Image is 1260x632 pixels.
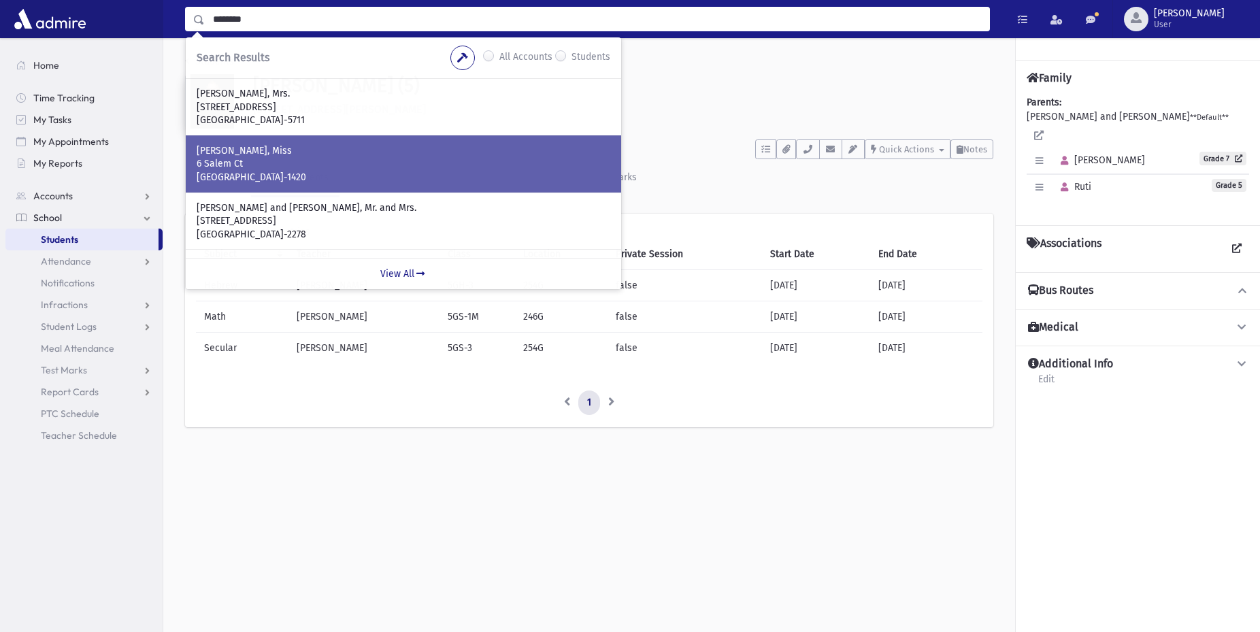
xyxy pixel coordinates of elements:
button: Notes [950,139,993,159]
input: Search [205,7,989,31]
span: Notifications [41,277,95,289]
td: [DATE] [762,270,870,301]
button: Additional Info [1027,357,1249,371]
a: Time Tracking [5,87,163,109]
td: [DATE] [762,301,870,333]
a: My Reports [5,152,163,174]
td: [PERSON_NAME] [288,333,440,364]
div: [PERSON_NAME] and [PERSON_NAME] [1027,95,1249,214]
td: false [608,333,762,364]
a: Report Cards [5,381,163,403]
a: My Appointments [5,131,163,152]
span: Notes [963,144,987,154]
h1: [PERSON_NAME] (5) [253,74,993,97]
span: My Appointments [33,135,109,148]
b: Parents: [1027,97,1061,108]
h4: Bus Routes [1028,284,1093,298]
td: 254G [515,333,608,364]
p: [PERSON_NAME] and [PERSON_NAME], Mr. and Mrs. [197,201,610,215]
a: 1 [578,390,600,415]
td: Math [196,301,288,333]
span: User [1154,19,1225,30]
h4: Family [1027,71,1072,84]
a: Students [185,56,234,67]
span: Attendance [41,255,91,267]
a: PTC Schedule [5,403,163,425]
th: Private Session [608,239,762,270]
p: [PERSON_NAME], Miss [197,144,610,158]
span: Quick Actions [879,144,934,154]
span: My Reports [33,157,82,169]
span: Search Results [197,51,269,64]
td: false [608,301,762,333]
a: Accounts [5,185,163,207]
a: Activity [185,159,251,197]
td: false [608,270,762,301]
a: Grade 7 [1199,152,1246,165]
th: End Date [870,239,982,270]
span: School [33,212,62,224]
td: 5GS-3 [440,333,514,364]
a: Teacher Schedule [5,425,163,446]
a: View all Associations [1225,237,1249,261]
p: 6 Salem Ct [197,157,610,171]
a: Meal Attendance [5,337,163,359]
td: [PERSON_NAME] [288,301,440,333]
p: [GEOGRAPHIC_DATA]-5711 [197,114,610,127]
p: [STREET_ADDRESS] [197,214,610,228]
span: My Tasks [33,114,71,126]
p: [PERSON_NAME], Mrs. [197,87,610,101]
span: PTC Schedule [41,408,99,420]
span: Test Marks [41,364,87,376]
button: Quick Actions [865,139,950,159]
span: Grade 5 [1212,179,1246,192]
a: Attendance [5,250,163,272]
span: Ruti [1055,181,1091,193]
span: Teacher Schedule [41,429,117,442]
span: Report Cards [41,386,99,398]
h6: [STREET_ADDRESS][PERSON_NAME] [253,103,993,116]
td: [DATE] [870,301,982,333]
a: Student Logs [5,316,163,337]
span: Accounts [33,190,73,202]
label: Students [571,50,610,66]
h4: Medical [1028,320,1078,335]
a: View All [186,258,621,289]
span: Meal Attendance [41,342,114,354]
img: AdmirePro [11,5,89,33]
a: Test Marks [5,359,163,381]
td: Secular [196,333,288,364]
td: [DATE] [870,333,982,364]
td: 5GS-1M [440,301,514,333]
td: [DATE] [870,270,982,301]
a: Infractions [5,294,163,316]
th: Start Date [762,239,870,270]
a: Edit [1038,371,1055,396]
span: [PERSON_NAME] [1154,8,1225,19]
h4: Associations [1027,237,1101,261]
p: [GEOGRAPHIC_DATA]-2278 [197,228,610,242]
span: Students [41,233,78,246]
a: Home [5,54,163,76]
span: Student Logs [41,320,97,333]
td: [DATE] [762,333,870,364]
p: [GEOGRAPHIC_DATA]-1420 [197,171,610,184]
span: Infractions [41,299,88,311]
a: School [5,207,163,229]
button: Bus Routes [1027,284,1249,298]
a: Notifications [5,272,163,294]
span: Home [33,59,59,71]
a: My Tasks [5,109,163,131]
span: [PERSON_NAME] [1055,154,1145,166]
span: Time Tracking [33,92,95,104]
div: Marks [608,171,637,183]
td: 246G [515,301,608,333]
button: Medical [1027,320,1249,335]
nav: breadcrumb [185,54,234,74]
p: [STREET_ADDRESS] [197,101,610,114]
a: Students [5,229,159,250]
img: 9k= [185,74,239,129]
label: All Accounts [499,50,552,66]
h4: Additional Info [1028,357,1113,371]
